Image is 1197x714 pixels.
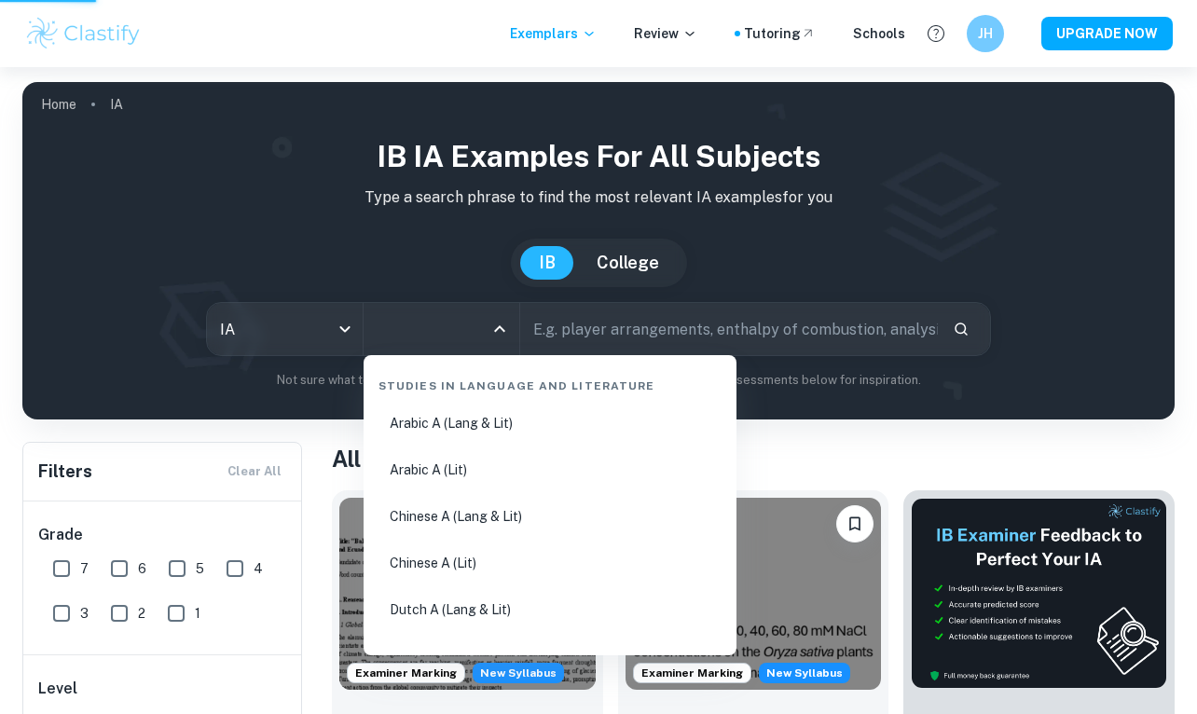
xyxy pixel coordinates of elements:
span: 2 [138,603,145,624]
button: JH [967,15,1004,52]
input: E.g. player arrangements, enthalpy of combustion, analysis of a big city... [520,303,938,355]
h1: All IA Examples [332,442,1175,475]
button: Search [945,313,977,345]
button: UPGRADE NOW [1041,17,1173,50]
a: Tutoring [744,23,816,44]
span: 5 [196,558,204,579]
div: Studies in Language and Literature [371,363,729,402]
span: Examiner Marking [348,665,464,681]
button: College [578,246,678,280]
img: profile cover [22,82,1175,419]
span: Examiner Marking [634,665,750,681]
img: Clastify logo [24,15,143,52]
li: Chinese A (Lang & Lit) [371,495,729,538]
li: Dutch A (Lit) [371,635,729,678]
h1: IB IA examples for all subjects [37,134,1160,179]
span: 3 [80,603,89,624]
h6: Filters [38,459,92,485]
p: Exemplars [510,23,597,44]
p: Not sure what to search for? You can always look through our example Internal Assessments below f... [37,371,1160,390]
span: 7 [80,558,89,579]
li: Arabic A (Lang & Lit) [371,402,729,445]
p: Type a search phrase to find the most relevant IA examples for you [37,186,1160,209]
h6: JH [975,23,997,44]
li: Chinese A (Lit) [371,542,729,584]
button: Close [487,316,513,342]
li: Arabic A (Lit) [371,448,729,491]
span: 6 [138,558,146,579]
img: ESS IA example thumbnail: To what extent do CO2 emissions contribu [339,498,596,690]
a: Home [41,91,76,117]
button: Help and Feedback [920,18,952,49]
div: Starting from the May 2026 session, the ESS IA requirements have changed. We created this exempla... [759,663,850,683]
img: Thumbnail [911,498,1167,689]
span: 1 [195,603,200,624]
h6: Grade [38,524,288,546]
a: Schools [853,23,905,44]
button: IB [520,246,574,280]
div: IA [207,303,363,355]
p: IA [110,94,123,115]
img: ESS IA example thumbnail: To what extent do diPerent NaCl concentr [626,498,882,690]
h6: Level [38,678,288,700]
li: Dutch A (Lang & Lit) [371,588,729,631]
div: Starting from the May 2026 session, the ESS IA requirements have changed. We created this exempla... [473,663,564,683]
span: 4 [254,558,263,579]
span: New Syllabus [759,663,850,683]
p: Review [634,23,697,44]
button: Bookmark [836,505,874,542]
span: New Syllabus [473,663,564,683]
